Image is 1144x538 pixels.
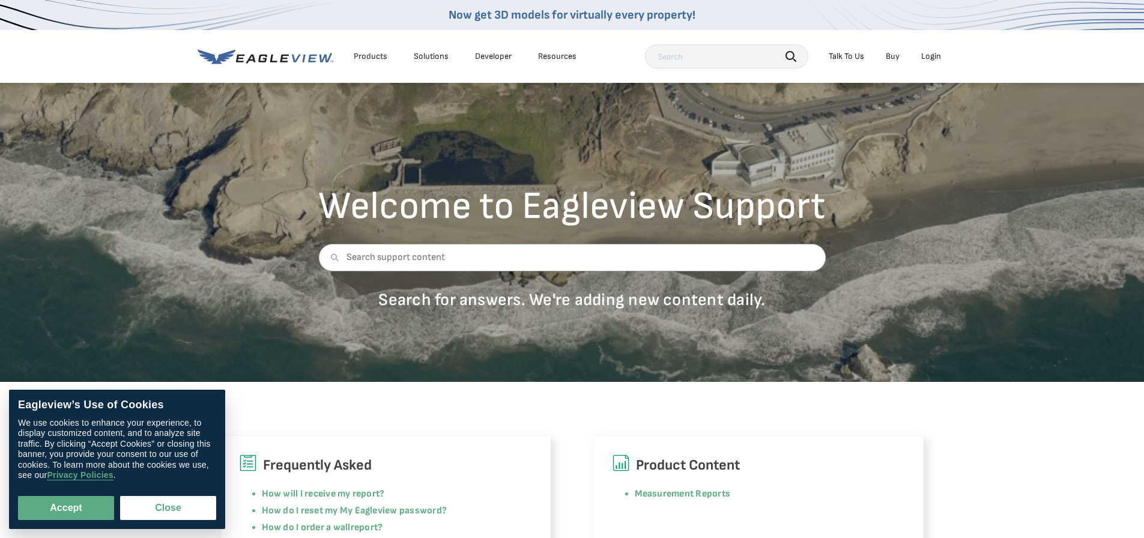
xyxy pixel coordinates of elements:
a: Privacy Policies [47,471,113,481]
a: How do I reset my My Eagleview password? [262,505,447,516]
div: We use cookies to enhance your experience, to display customized content, and to analyze site tra... [18,418,216,481]
input: Search [645,44,808,68]
button: Close [120,496,216,520]
a: ? [378,522,383,533]
a: How do I order a wall [262,522,351,533]
div: Solutions [414,51,449,62]
div: Login [921,51,941,62]
div: Eagleview’s Use of Cookies [18,399,216,412]
h2: Welcome to Eagleview Support [318,187,826,226]
h6: Product Content [612,454,906,477]
a: How will I receive my report? [262,488,385,500]
a: report [351,522,378,533]
div: Resources [538,51,577,62]
button: Accept [18,496,114,520]
h6: Frequently Asked [239,454,533,477]
a: Developer [475,51,512,62]
a: Measurement Reports [635,488,731,500]
a: Now get 3D models for virtually every property! [449,8,695,22]
p: Search for answers. We're adding new content daily. [318,289,826,310]
div: Products [354,51,387,62]
div: Talk To Us [829,51,864,62]
a: Buy [886,51,900,62]
input: Search support content [318,244,826,271]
